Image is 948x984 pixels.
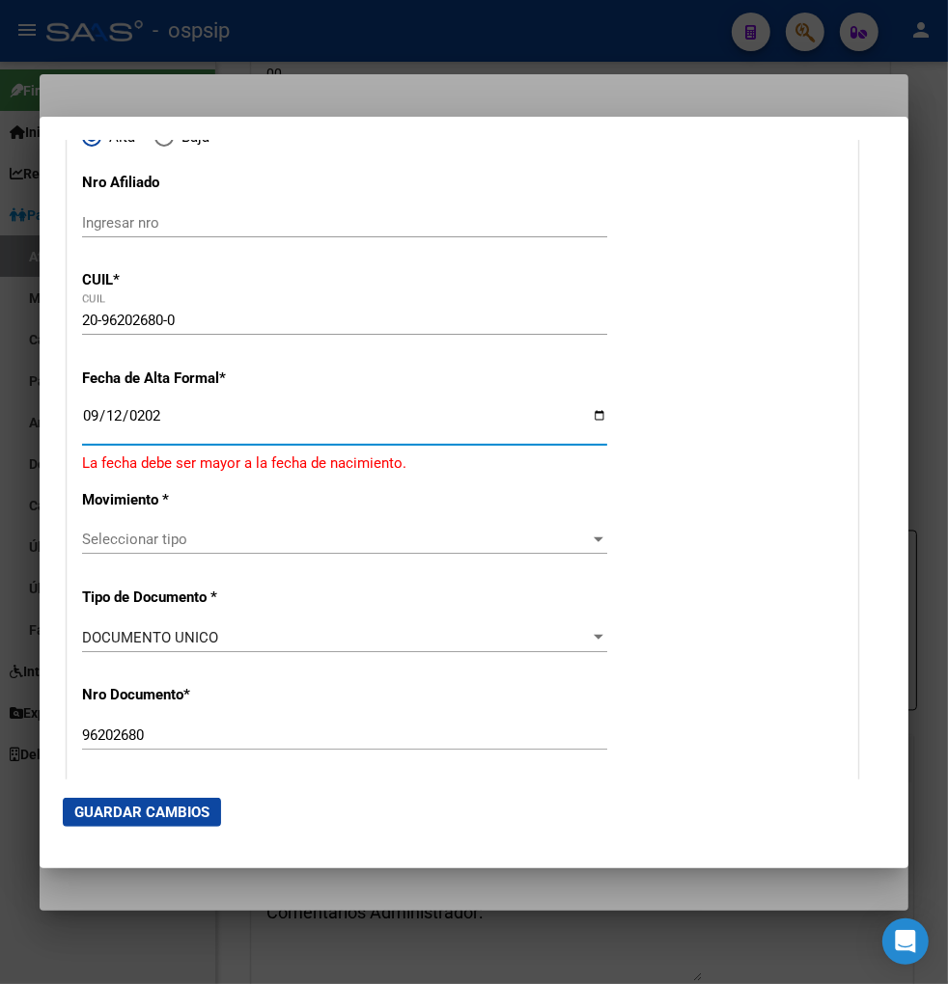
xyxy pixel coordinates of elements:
[82,629,218,646] span: DOCUMENTO UNICO
[74,804,209,821] span: Guardar Cambios
[82,452,843,475] p: La fecha debe ser mayor a la fecha de nacimiento.
[82,132,229,150] mat-radio-group: Elija una opción
[82,489,310,511] p: Movimiento *
[82,172,310,194] p: Nro Afiliado
[82,531,590,548] span: Seleccionar tipo
[82,587,310,609] p: Tipo de Documento *
[82,269,310,291] p: CUIL
[882,918,929,965] div: Open Intercom Messenger
[63,798,221,827] button: Guardar Cambios
[82,368,310,390] p: Fecha de Alta Formal
[82,684,310,706] p: Nro Documento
